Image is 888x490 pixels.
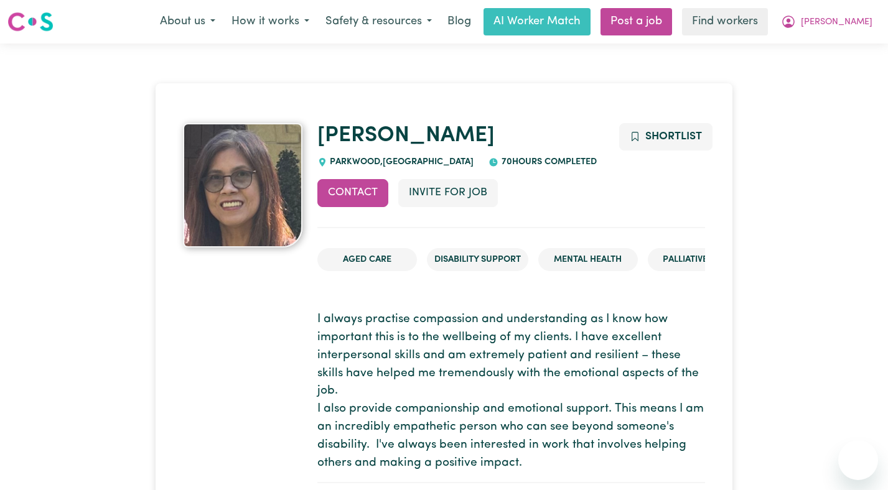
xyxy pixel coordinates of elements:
img: Careseekers logo [7,11,54,33]
li: Disability Support [427,248,528,272]
span: PARKWOOD , [GEOGRAPHIC_DATA] [327,157,474,167]
a: AI Worker Match [484,8,591,35]
a: Find workers [682,8,768,35]
a: Blog [440,8,479,35]
li: Aged Care [317,248,417,272]
button: How it works [223,9,317,35]
button: Add to shortlist [619,123,713,150]
span: 70 hours completed [498,157,597,167]
a: Lilibeth's profile picture' [183,123,302,247]
li: Mental Health [538,248,638,272]
img: Lilibeth [183,123,302,247]
button: My Account [773,9,881,35]
span: [PERSON_NAME] [801,16,872,29]
a: Post a job [601,8,672,35]
iframe: Button to launch messaging window [838,440,878,480]
button: Safety & resources [317,9,440,35]
span: Shortlist [645,131,702,142]
button: Contact [317,179,388,206]
p: I always practise compassion and understanding as I know how important this is to the wellbeing o... [317,311,705,472]
a: [PERSON_NAME] [317,125,495,147]
li: Palliative care [648,248,747,272]
button: Invite for Job [398,179,498,206]
button: About us [152,9,223,35]
a: Careseekers logo [7,7,54,36]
